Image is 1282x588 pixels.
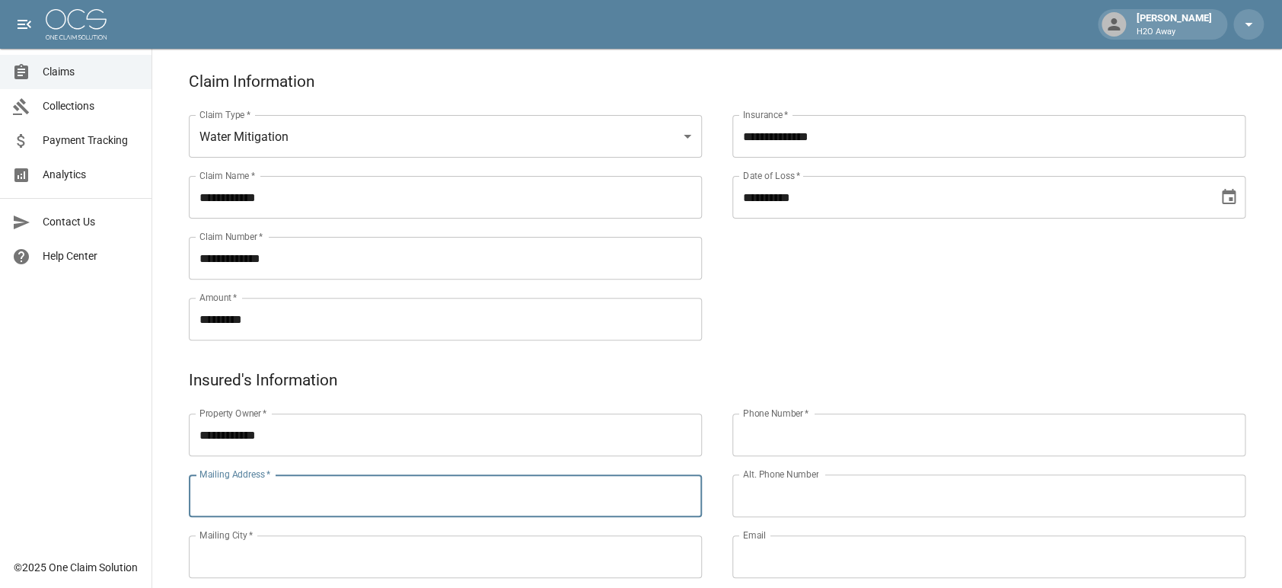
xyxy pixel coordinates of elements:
[1213,182,1244,213] button: Choose date, selected date is Aug 21, 2025
[43,133,139,149] span: Payment Tracking
[199,407,267,420] label: Property Owner
[43,98,139,114] span: Collections
[14,560,138,575] div: © 2025 One Claim Solution
[43,64,139,80] span: Claims
[743,529,766,542] label: Email
[189,115,702,158] div: Water Mitigation
[43,248,139,264] span: Help Center
[9,9,40,40] button: open drawer
[1131,11,1218,38] div: [PERSON_NAME]
[199,529,254,542] label: Mailing City
[743,108,788,121] label: Insurance
[46,9,107,40] img: ocs-logo-white-transparent.png
[1137,26,1212,39] p: H2O Away
[743,407,808,420] label: Phone Number
[199,169,255,182] label: Claim Name
[743,468,818,481] label: Alt. Phone Number
[43,167,139,183] span: Analytics
[199,230,263,243] label: Claim Number
[199,468,270,481] label: Mailing Address
[199,291,238,304] label: Amount
[743,169,800,182] label: Date of Loss
[199,108,250,121] label: Claim Type
[43,214,139,230] span: Contact Us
